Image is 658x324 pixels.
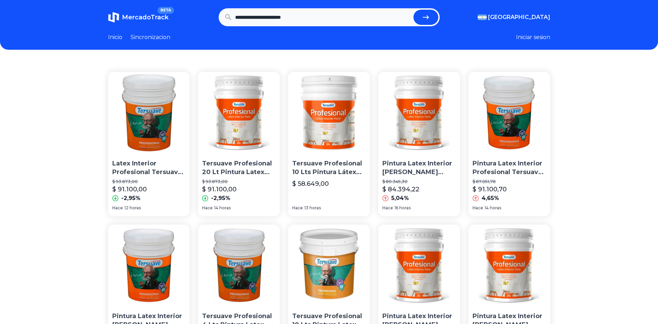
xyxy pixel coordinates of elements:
span: Hace [292,205,303,211]
p: 4,65% [481,194,499,202]
p: Pintura Latex Interior [PERSON_NAME] Profesional Tersuave 20 Lts [382,159,456,177]
p: $ 58.649,00 [292,179,329,189]
span: 12 horas [124,205,141,211]
p: Pintura Latex Interior Profesional Tersuave 20 Lts [473,159,546,177]
p: $ 93.873,00 [112,179,186,184]
a: Pintura Latex Interior Profesional Tersuave 20 LtsPintura Latex Interior Profesional Tersuave 20 ... [468,72,550,216]
img: Pintura Latex Interior Blanca Profesional Tersuave 20 Lts [378,72,460,154]
a: MercadoTrackBETA [108,12,169,23]
p: Latex Interior Profesional Tersuave 20 Lts [112,159,186,177]
p: $ 91.100,00 [202,184,237,194]
a: Inicio [108,33,122,41]
span: 14 horas [214,205,231,211]
img: Pintura Latex Interior Blanca Profesional Tersuave 20 Lts [468,225,550,306]
p: Tersuave Profesional 20 Lt Pintura Latex Interior - [PERSON_NAME] [202,159,276,177]
span: 14 horas [485,205,501,211]
p: 5,04% [391,194,409,202]
p: -2,95% [211,194,230,202]
a: Tersuave Profesional 20 Lt Pintura Latex Interior - RexTersuave Profesional 20 Lt Pintura Latex I... [198,72,280,216]
button: Iniciar sesion [516,33,550,41]
img: Pintura Latex Interior Blanca Profesional Tersuave 20 Lts [108,225,190,306]
span: Hace [112,205,123,211]
span: 13 horas [304,205,321,211]
span: Hace [382,205,393,211]
a: Tersuave Profesional 10 Lts Pintura Látex InteriorTersuave Profesional 10 Lts Pintura Látex Inter... [288,72,370,216]
p: $ 91.100,00 [112,184,147,194]
span: Hace [473,205,483,211]
img: Pintura Latex Interior Blanca Profesional Tersuave 20 Lts [378,225,460,306]
p: $ 93.873,00 [202,179,276,184]
span: MercadoTrack [122,13,169,21]
img: Tersuave Profesional 4 Lts Pintura Latex Interior Dimensión [198,225,280,306]
span: Hace [202,205,213,211]
span: BETA [158,7,174,14]
p: $ 80.345,30 [382,179,456,184]
p: -2,95% [121,194,141,202]
img: Pintura Latex Interior Profesional Tersuave 20 Lts [468,72,550,154]
img: Tersuave Profesional 20 Lt Pintura Latex Interior - Rex [198,72,280,154]
img: Latex Interior Profesional Tersuave 20 Lts [108,72,190,154]
p: $ 91.100,70 [473,184,507,194]
a: Pintura Latex Interior Blanca Profesional Tersuave 20 LtsPintura Latex Interior [PERSON_NAME] Pro... [378,72,460,216]
p: $ 84.394,22 [382,184,419,194]
button: [GEOGRAPHIC_DATA] [478,13,550,21]
p: Tersuave Profesional 10 Lts Pintura Látex Interior [292,159,366,177]
span: [GEOGRAPHIC_DATA] [488,13,550,21]
span: 16 horas [394,205,411,211]
img: Argentina [478,15,487,20]
img: Tersuave Profesional 10 Lts Pintura Látex Interior [288,72,370,154]
p: $ 87.051,78 [473,179,546,184]
img: MercadoTrack [108,12,119,23]
a: Latex Interior Profesional Tersuave 20 LtsLatex Interior Profesional Tersuave 20 Lts$ 93.873,00$ ... [108,72,190,216]
a: Sincronizacion [131,33,170,41]
img: Tersuave Profesional 10 Lts Pintura Latex Interior Dimensión [288,225,370,306]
